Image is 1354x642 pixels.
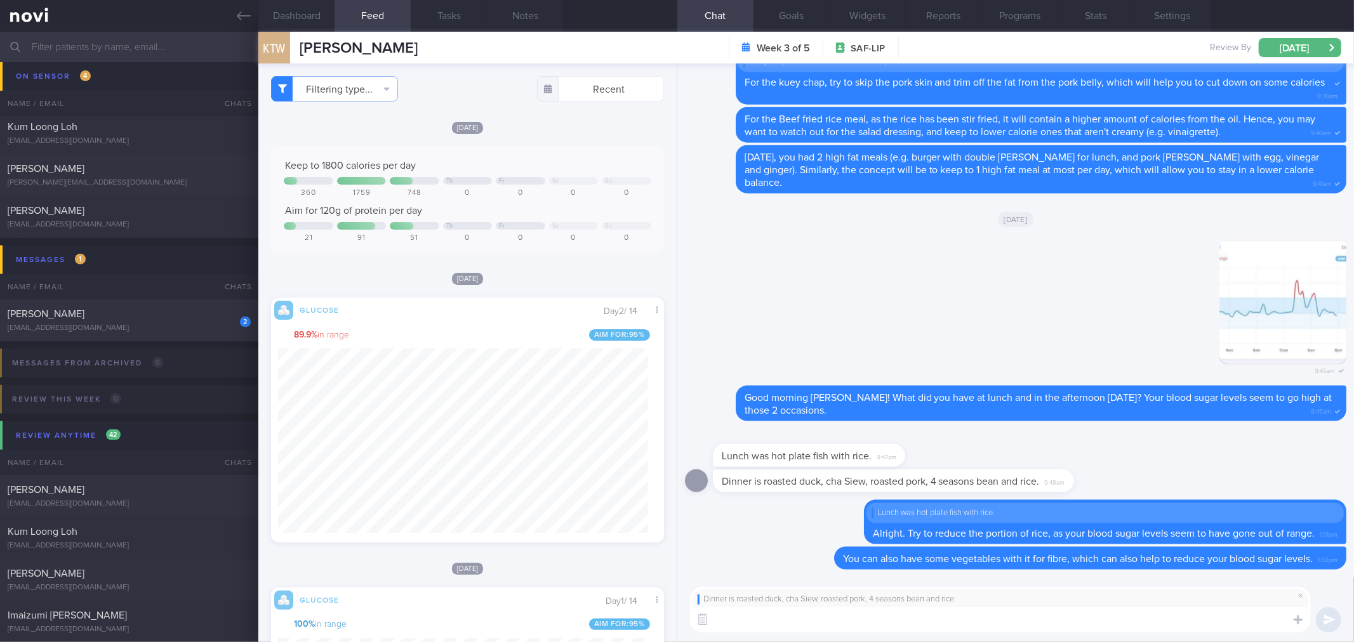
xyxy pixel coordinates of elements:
div: Fr [499,223,505,230]
span: For the Beef fried rice meal, as the rice has been stir fried, it will contain a higher amount of... [745,114,1316,137]
span: [PERSON_NAME] [8,80,87,90]
div: Chats [208,274,258,299]
span: Kum Loong Loh [8,122,77,132]
span: 9:41am [1313,176,1331,188]
span: [PERSON_NAME] [8,164,84,174]
div: 0 [549,188,598,198]
span: [DATE], you had 2 high fat meals (e.g. burger with double [PERSON_NAME] for lunch, and pork [PERS... [745,152,1320,188]
span: Aim for: 95 % [589,619,650,630]
span: 1:02pm [1318,553,1337,565]
div: Review anytime [13,427,124,444]
div: 0 [496,188,545,198]
div: 0 [443,233,492,243]
span: Alright. Try to reduce the portion of rice, as your blood sugar levels seem to have gone out of r... [873,528,1315,539]
span: For the kuey chap, try to skip the pork skin and trim off the fat from the pork belly, which will... [745,77,1325,88]
span: Kum Loong Loh [8,527,77,537]
div: Lunch was hot plate fish with rice. [872,508,1339,518]
span: in range [294,619,347,631]
strong: Week 3 of 5 [757,42,810,55]
div: Sa [552,178,559,185]
div: Th [446,178,453,185]
span: Good morning [PERSON_NAME]! What did you have at lunch and in the afternoon [DATE]? Your blood su... [745,393,1332,416]
div: [EMAIL_ADDRESS][DOMAIN_NAME] [8,499,251,509]
span: Imaizumi [PERSON_NAME] [8,610,127,620]
span: 1 [75,254,86,265]
div: 0 [496,233,545,243]
div: [EMAIL_ADDRESS][DOMAIN_NAME] [8,136,251,146]
div: 0 [602,188,651,198]
div: Day 1 / 14 [606,595,647,608]
span: Aim for 120g of protein per day [285,206,422,216]
div: [PERSON_NAME][EMAIL_ADDRESS][DOMAIN_NAME] [8,178,251,188]
div: Th [446,223,453,230]
div: [EMAIL_ADDRESS][DOMAIN_NAME] [8,220,251,230]
div: 2 [240,317,251,327]
div: 748 [390,188,439,198]
div: 360 [284,188,333,198]
div: [EMAIL_ADDRESS][DOMAIN_NAME] [8,95,251,104]
span: 42 [106,429,121,440]
div: 1759 [337,188,386,198]
span: 9:48am [1045,475,1065,487]
div: Chats [208,450,258,475]
div: 0 [549,233,598,243]
div: Day 2 / 14 [604,305,647,318]
div: [EMAIL_ADDRESS][DOMAIN_NAME] [8,583,251,593]
div: [EMAIL_ADDRESS][DOMAIN_NAME] [8,324,251,333]
span: 9:45am [1315,364,1335,376]
span: in range [294,330,349,341]
span: [DATE] [452,563,484,575]
span: Keep to 1800 calories per day [285,160,416,171]
div: Dinner is roasted duck, cha Siew, roasted pork, 4 seasons bean and rice. [698,594,1303,605]
strong: 100 % [294,620,315,629]
span: [DATE] [452,273,484,285]
span: [PERSON_NAME] [8,206,84,216]
div: 91 [337,233,386,243]
span: You can also have some vegetables with it for fibre, which can also help to reduce your blood sug... [843,554,1313,564]
span: [PERSON_NAME] [300,41,418,56]
div: Su [605,223,612,230]
span: [PERSON_NAME] [8,309,84,319]
img: Photo by Sylvester [1219,237,1346,364]
span: Dinner is roasted duck, cha Siew, roasted pork, 4 seasons bean and rice. [722,476,1040,487]
span: [PERSON_NAME] [8,485,84,495]
span: Aim for: 95 % [589,329,650,341]
span: 9:45am [1311,404,1331,416]
span: Lunch was hot plate fish with rice. [722,451,872,461]
div: Review this week [9,391,124,408]
div: Fr [499,178,505,185]
span: [DATE] [452,122,484,134]
div: Glucose [293,304,344,315]
span: 9:40am [1311,126,1331,138]
span: 0 [110,393,121,404]
div: [EMAIL_ADDRESS][DOMAIN_NAME] [8,541,251,551]
span: 9:47am [877,450,896,462]
div: Messages [13,251,89,268]
div: Su [605,178,612,185]
div: 21 [284,233,333,243]
span: Review By [1210,43,1251,54]
span: [DATE] [998,212,1034,227]
div: 0 [443,188,492,198]
button: [DATE] [1259,38,1341,57]
div: 0 [602,233,651,243]
div: Glucose [293,594,344,605]
strong: 89.9 % [294,331,317,339]
span: 9:39am [1317,89,1337,101]
span: SAF-LIP [851,43,885,55]
div: Messages from Archived [9,355,166,372]
span: [PERSON_NAME] [8,568,84,579]
button: Filtering type... [271,76,398,102]
span: 0 [152,357,163,368]
div: [EMAIL_ADDRESS][DOMAIN_NAME] [8,625,251,634]
div: KTW [255,24,293,73]
span: 1:01pm [1320,527,1337,539]
div: Sa [552,223,559,230]
div: 51 [390,233,439,243]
